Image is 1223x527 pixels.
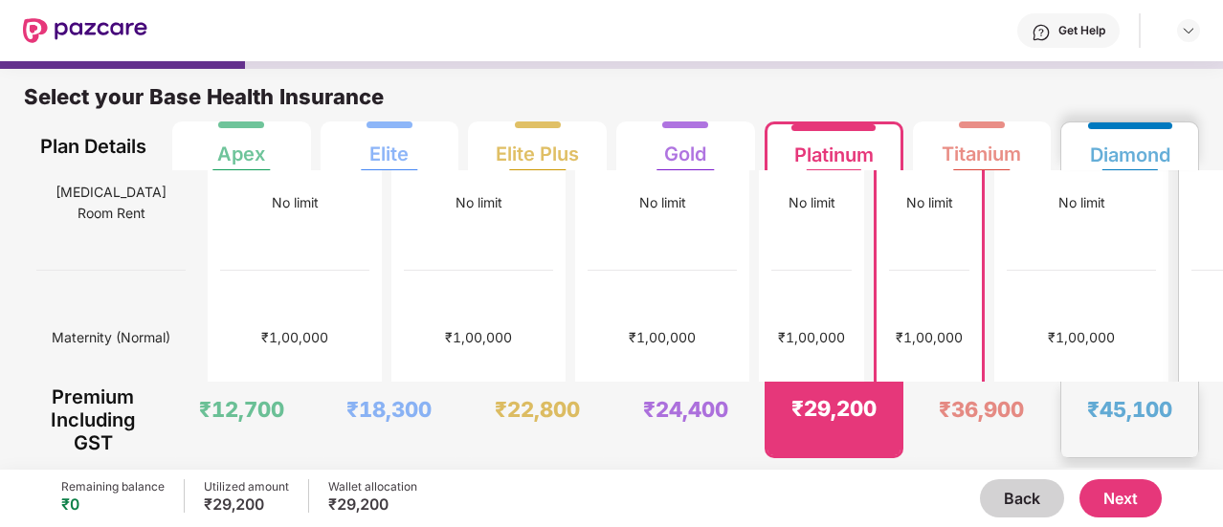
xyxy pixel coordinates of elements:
[906,192,953,213] div: No limit
[1058,192,1105,213] div: No limit
[456,192,502,213] div: No limit
[629,327,696,348] div: ₹1,00,000
[980,479,1064,517] button: Back
[23,18,147,43] img: New Pazcare Logo
[1048,327,1115,348] div: ₹1,00,000
[639,192,686,213] div: No limit
[643,396,728,423] div: ₹24,400
[1087,396,1172,423] div: ₹45,100
[445,327,512,348] div: ₹1,00,000
[794,128,874,166] div: Platinum
[328,479,417,494] div: Wallet allocation
[939,396,1024,423] div: ₹36,900
[369,127,409,165] div: Elite
[1181,23,1196,38] img: svg+xml;base64,PHN2ZyBpZD0iRHJvcGRvd24tMzJ4MzIiIHhtbG5zPSJodHRwOi8vd3d3LnczLm9yZy8yMDAwL3N2ZyIgd2...
[1058,23,1105,38] div: Get Help
[1032,23,1051,42] img: svg+xml;base64,PHN2ZyBpZD0iSGVscC0zMngzMiIgeG1sbnM9Imh0dHA6Ly93d3cudzMub3JnLzIwMDAvc3ZnIiB3aWR0aD...
[261,327,328,348] div: ₹1,00,000
[1090,128,1170,166] div: Diamond
[495,396,580,423] div: ₹22,800
[896,327,963,348] div: ₹1,00,000
[346,396,432,423] div: ₹18,300
[942,127,1021,165] div: Titanium
[778,327,845,348] div: ₹1,00,000
[61,479,165,494] div: Remaining balance
[204,479,289,494] div: Utilized amount
[496,127,579,165] div: Elite Plus
[272,192,319,213] div: No limit
[217,127,265,165] div: Apex
[61,494,165,514] div: ₹0
[36,121,150,170] div: Plan Details
[36,174,186,231] span: [MEDICAL_DATA] Room Rent
[1079,479,1162,517] button: Next
[24,83,1199,121] div: Select your Base Health Insurance
[664,127,706,165] div: Gold
[36,382,150,458] div: Premium Including GST
[204,494,289,514] div: ₹29,200
[789,192,835,213] div: No limit
[52,319,170,356] span: Maternity (Normal)
[328,494,417,514] div: ₹29,200
[791,395,877,422] div: ₹29,200
[199,396,284,423] div: ₹12,700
